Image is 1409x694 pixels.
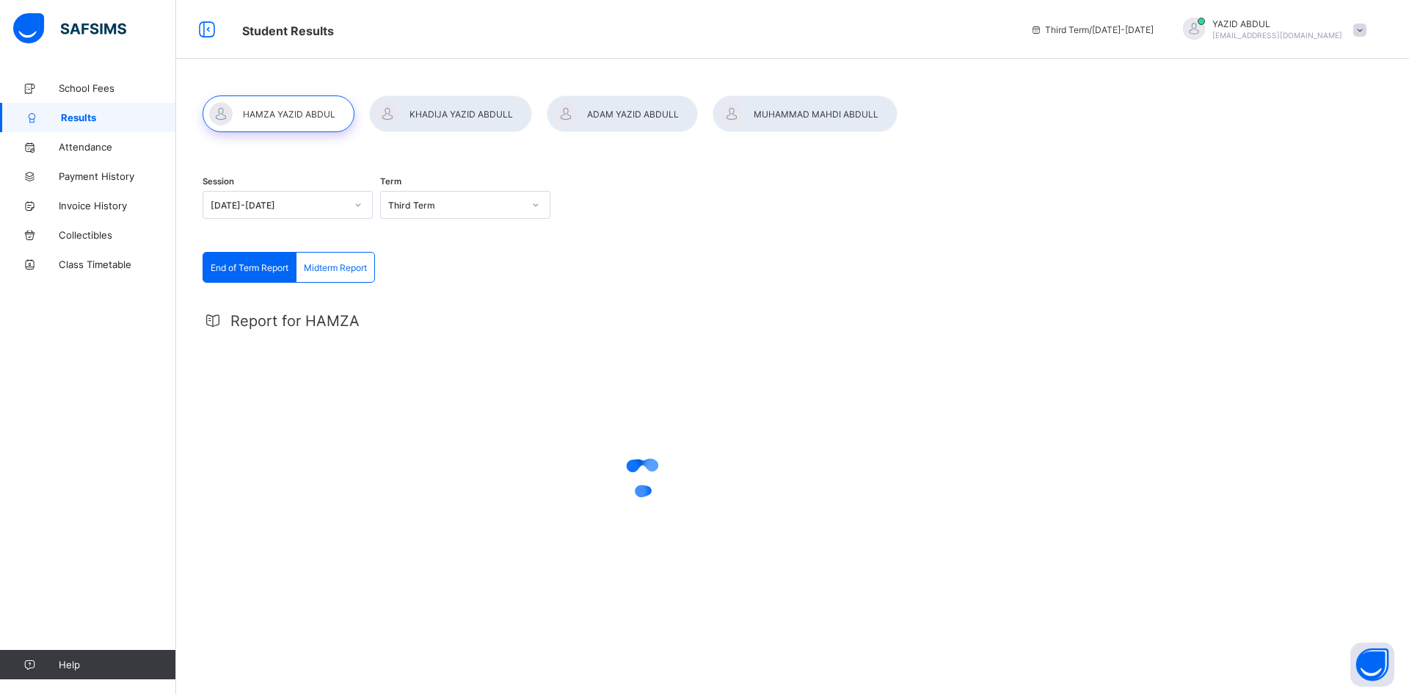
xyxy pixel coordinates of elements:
[211,262,288,273] span: End of Term Report
[59,82,176,94] span: School Fees
[1212,18,1342,29] span: YAZID ABDUL
[380,176,401,187] span: Term
[1030,24,1154,35] span: session/term information
[211,200,346,211] div: [DATE]-[DATE]
[13,13,126,44] img: safsims
[388,200,523,211] div: Third Term
[59,229,176,241] span: Collectibles
[304,262,367,273] span: Midterm Report
[242,24,334,38] span: Student Results
[1350,643,1394,687] button: Open asap
[1168,18,1374,42] div: YAZIDABDUL
[59,170,176,182] span: Payment History
[203,176,234,187] span: Session
[59,659,175,670] span: Help
[59,141,176,153] span: Attendance
[59,200,176,212] span: Invoice History
[230,312,360,330] span: Report for HAMZA
[1212,31,1342,40] span: [EMAIL_ADDRESS][DOMAIN_NAME]
[61,112,176,123] span: Results
[59,259,176,270] span: Class Timetable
